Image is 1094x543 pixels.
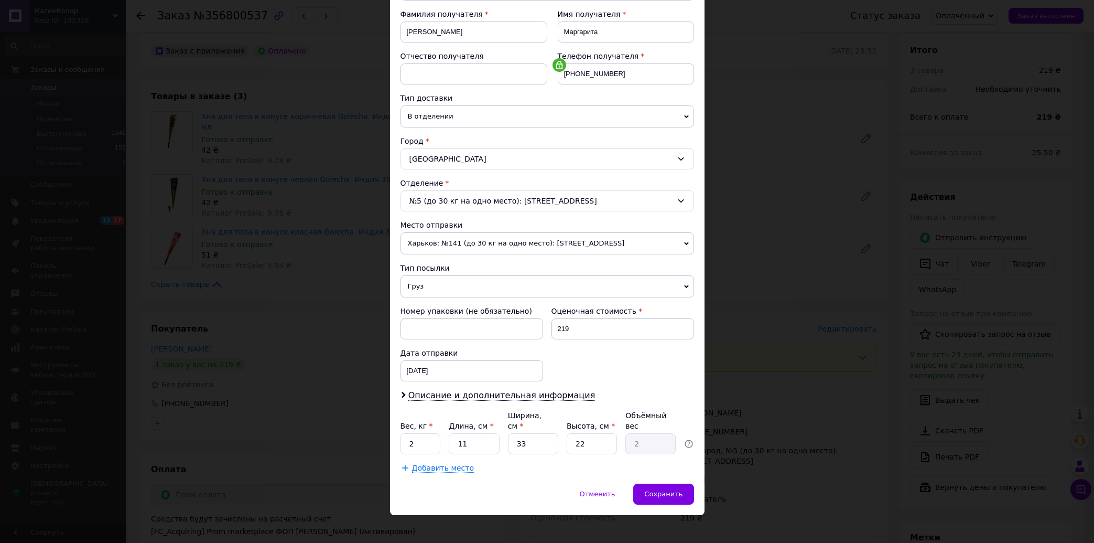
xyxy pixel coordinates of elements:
span: Отчество получателя [400,52,484,60]
div: Отделение [400,178,694,188]
div: Город [400,136,694,146]
span: Груз [400,275,694,297]
label: Длина, см [449,422,493,430]
div: Номер упаковки (не обязательно) [400,306,543,316]
div: №5 (до 30 кг на одно место): [STREET_ADDRESS] [400,190,694,211]
span: Отменить [580,490,615,498]
div: Оценочная стоимость [551,306,694,316]
div: Дата отправки [400,348,543,358]
span: Тип посылки [400,264,450,272]
label: Вес, кг [400,422,433,430]
span: В отделении [400,105,694,127]
label: Высота, см [567,422,615,430]
div: Объёмный вес [625,410,676,431]
span: Фамилия получателя [400,10,483,18]
span: Сохранить [644,490,683,498]
span: Имя получателя [558,10,621,18]
span: Добавить место [412,464,474,473]
span: Тип доставки [400,94,453,102]
span: Место отправки [400,221,463,229]
div: [GEOGRAPHIC_DATA] [400,148,694,169]
span: Описание и дополнительная информация [408,390,595,401]
label: Ширина, см [508,411,541,430]
span: Телефон получателя [558,52,639,60]
input: +380 [558,63,694,84]
span: Харьков: №141 (до 30 кг на одно место): [STREET_ADDRESS] [400,232,694,254]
